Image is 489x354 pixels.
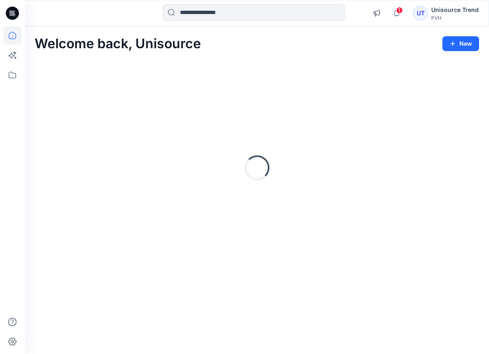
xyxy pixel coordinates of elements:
h2: Welcome back, Unisource [35,36,201,52]
button: New [442,36,479,51]
span: 1 [396,7,403,14]
div: Unisource Trend [431,5,479,15]
div: UT [413,6,428,21]
div: PVH [431,15,479,21]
